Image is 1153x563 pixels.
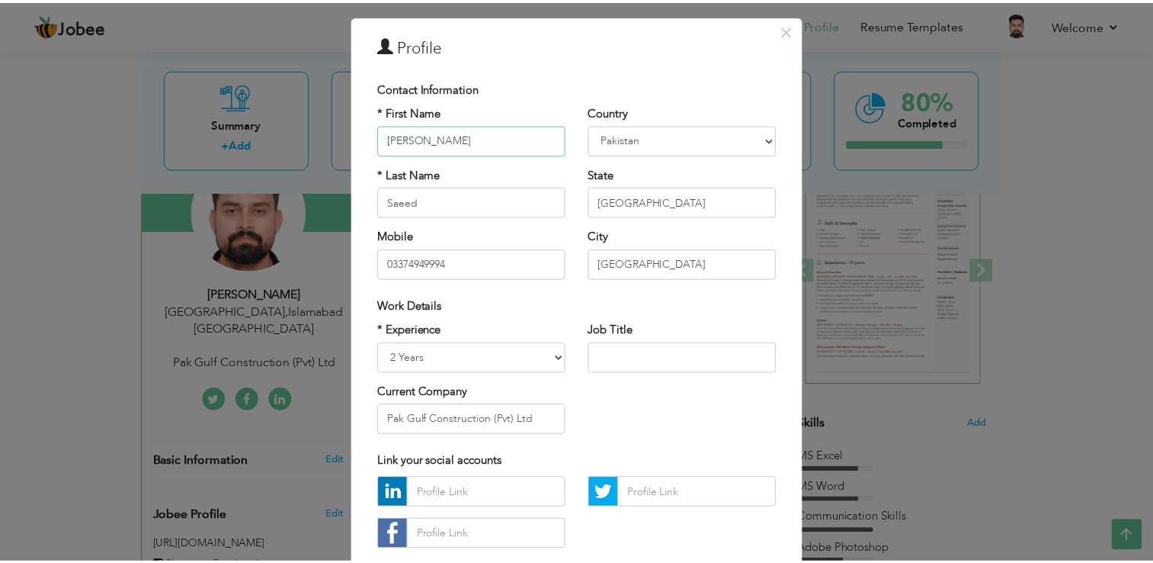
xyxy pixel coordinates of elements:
input: Profile Link [411,478,571,508]
img: linkedin [382,478,411,507]
label: * Experience [381,322,445,338]
img: Twitter [594,478,623,507]
label: Job Title [594,322,639,338]
label: * Last Name [381,166,444,182]
input: Profile Link [411,520,571,550]
label: Country [594,104,634,120]
label: Mobile [381,228,417,244]
h3: Profile [381,34,783,57]
span: Contact Information [381,80,483,95]
label: City [594,228,614,244]
img: facebook [382,520,411,549]
span: Work Details [381,298,446,313]
label: State [594,166,620,182]
input: Profile Link [623,478,783,508]
span: × [788,16,801,43]
button: Close [782,18,806,42]
label: Current Company [381,384,472,400]
label: * First Name [381,104,445,120]
span: Link your social accounts [381,454,506,469]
